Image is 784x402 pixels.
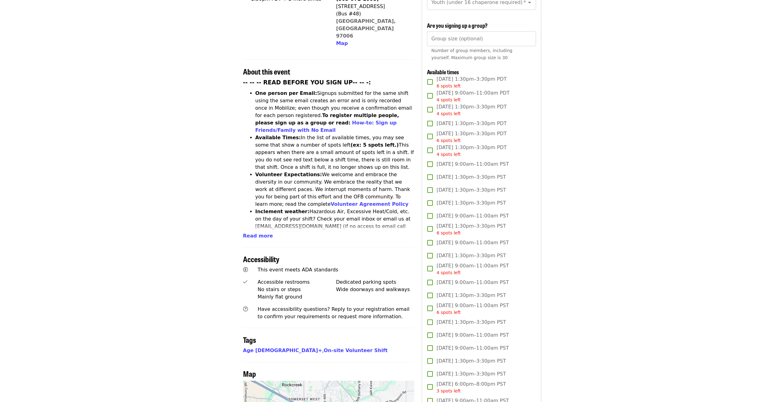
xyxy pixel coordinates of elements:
span: , [243,347,324,353]
strong: One person per Email: [255,90,317,96]
span: [DATE] 9:00am–11:00am PST [437,160,509,168]
span: [DATE] 1:30pm–3:30pm PST [437,370,506,378]
span: [DATE] 1:30pm–3:30pm PST [437,357,506,365]
span: 6 spots left [437,310,461,315]
div: Wide doorways and walkways [336,286,415,293]
span: [DATE] 1:30pm–3:30pm PST [437,319,506,326]
div: Dedicated parking spots [336,278,415,286]
div: Mainly flat ground [258,293,336,301]
li: Signups submitted for the same shift using the same email creates an error and is only recorded o... [255,90,415,134]
span: [DATE] 1:30pm–3:30pm PST [437,186,506,194]
a: Volunteer Agreement Policy [331,201,408,207]
span: [DATE] 1:30pm–3:30pm PDT [437,120,506,127]
span: [DATE] 1:30pm–3:30pm PST [437,222,506,236]
div: (Bus #48) [336,10,409,18]
a: How-to: Sign up Friends/Family with No Email [255,120,397,133]
span: 3 spots left [437,388,461,393]
span: [DATE] 1:30pm–3:30pm PST [437,199,506,207]
span: [DATE] 1:30pm–3:30pm PST [437,173,506,181]
span: Accessibility [243,254,279,264]
span: 4 spots left [437,111,461,116]
a: [GEOGRAPHIC_DATA], [GEOGRAPHIC_DATA] 97006 [336,18,396,39]
span: Read more [243,233,273,239]
span: [DATE] 9:00am–11:00am PST [437,212,509,220]
span: About this event [243,66,290,77]
button: Read more [243,232,273,240]
span: Are you signing up a group? [427,21,488,29]
li: We welcome and embrace the diversity in our community. We embrace the reality that we work at dif... [255,171,415,208]
a: Age [DEMOGRAPHIC_DATA]+ [243,347,322,353]
span: [DATE] 9:00am–11:00am PST [437,302,509,316]
div: Accessible restrooms [258,278,336,286]
span: 4 spots left [437,97,461,102]
span: [DATE] 1:30pm–3:30pm PDT [437,130,506,144]
span: [DATE] 1:30pm–3:30pm PDT [437,144,506,158]
strong: Available Times: [255,135,301,140]
strong: (ex: 5 spots left.) [351,142,399,148]
i: question-circle icon [243,306,248,312]
strong: -- -- -- READ BEFORE YOU SIGN UP-- -- -: [243,79,371,86]
span: 6 spots left [437,83,461,88]
li: Hazardous Air, Excessive Heat/Cold, etc. on the day of your shift? Check your email inbox or emai... [255,208,415,245]
span: [DATE] 1:30pm–3:30pm PDT [437,75,506,89]
span: [DATE] 9:00am–11:00am PST [437,262,509,276]
input: [object Object] [427,31,536,46]
span: [DATE] 1:30pm–3:30pm PDT [437,103,506,117]
span: Number of group members, including yourself. Maximum group size is 30 [431,48,512,60]
span: [DATE] 9:00am–11:00am PST [437,279,509,286]
span: [DATE] 6:00pm–8:00pm PST [437,380,506,394]
i: universal-access icon [243,267,248,273]
span: [DATE] 1:30pm–3:30pm PST [437,252,506,259]
span: 4 spots left [437,152,461,157]
span: Available times [427,68,459,76]
span: Map [243,368,256,379]
span: [DATE] 9:00am–11:00am PST [437,344,509,352]
strong: Volunteer Expectations: [255,172,322,177]
span: [DATE] 1:30pm–3:30pm PST [437,292,506,299]
span: 4 spots left [437,270,461,275]
div: [STREET_ADDRESS] [336,3,409,10]
i: check icon [243,279,247,285]
button: Map [336,40,348,47]
span: This event meets ADA standards [258,267,338,273]
span: 6 spots left [437,230,461,235]
a: On-site Volunteer Shift [324,347,388,353]
span: [DATE] 9:00am–11:00am PDT [437,89,510,103]
span: 6 spots left [437,138,461,143]
strong: Inclement weather: [255,209,310,214]
div: No stairs or steps [258,286,336,293]
span: Tags [243,334,256,345]
span: Map [336,40,348,46]
span: [DATE] 9:00am–11:00am PST [437,331,509,339]
span: [DATE] 9:00am–11:00am PST [437,239,509,246]
span: Have accessibility questions? Reply to your registration email to confirm your requirements or re... [258,306,409,319]
strong: To register multiple people, please sign up as a group or read: [255,112,399,126]
li: In the list of available times, you may see some that show a number of spots left This appears wh... [255,134,415,171]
